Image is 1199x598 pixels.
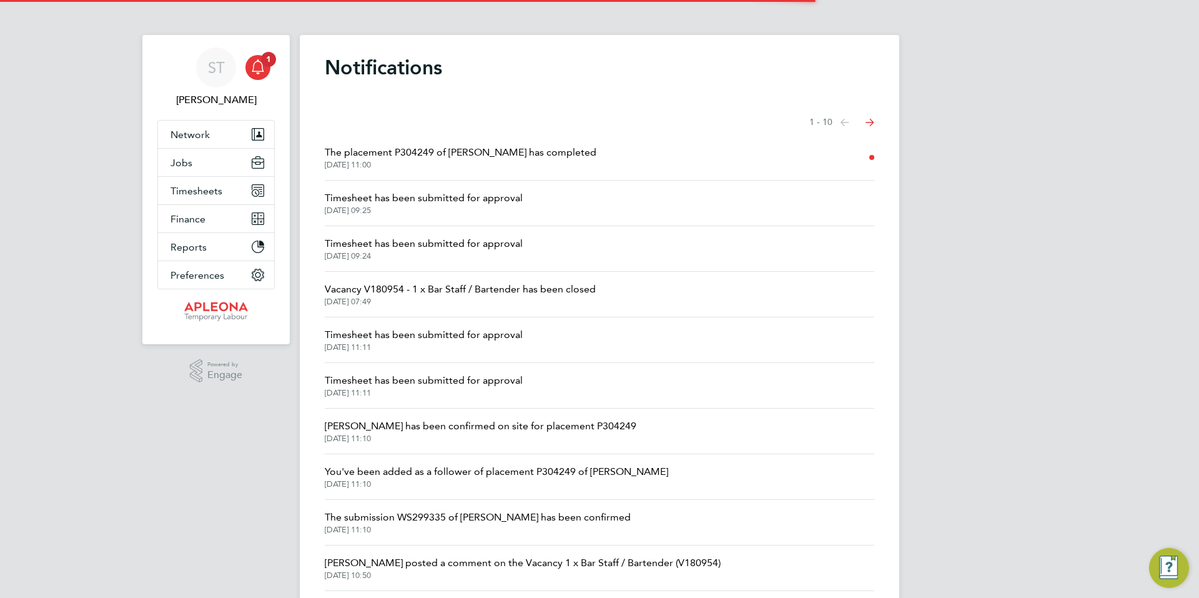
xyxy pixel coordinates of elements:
[809,116,832,129] span: 1 - 10
[157,302,275,322] a: Go to home page
[158,149,274,176] button: Jobs
[325,236,523,251] span: Timesheet has been submitted for approval
[158,261,274,289] button: Preferences
[325,419,636,434] span: [PERSON_NAME] has been confirmed on site for placement P304249
[325,373,523,398] a: Timesheet has been submitted for approval[DATE] 11:11
[207,370,242,381] span: Engage
[325,479,668,489] span: [DATE] 11:10
[170,129,210,141] span: Network
[184,302,248,322] img: apleona-logo-retina.png
[245,47,270,87] a: 1
[325,327,523,342] span: Timesheet has been submitted for approval
[325,55,874,80] h1: Notifications
[325,191,523,206] span: Timesheet has been submitted for approval
[142,35,290,344] nav: Main navigation
[170,213,205,225] span: Finance
[325,236,523,261] a: Timesheet has been submitted for approval[DATE] 09:24
[325,251,523,261] span: [DATE] 09:24
[325,464,668,489] a: You've been added as a follower of placement P304249 of [PERSON_NAME][DATE] 11:10
[208,59,225,76] span: ST
[325,571,721,581] span: [DATE] 10:50
[157,92,275,107] span: Sean Treacy
[158,205,274,232] button: Finance
[325,145,596,160] span: The placement P304249 of [PERSON_NAME] has completed
[325,556,721,571] span: [PERSON_NAME] posted a comment on the Vacancy 1 x Bar Staff / Bartender (V180954)
[325,191,523,216] a: Timesheet has been submitted for approval[DATE] 09:25
[325,297,596,307] span: [DATE] 07:49
[170,157,192,169] span: Jobs
[261,52,276,67] span: 1
[325,282,596,297] span: Vacancy V180954 - 1 x Bar Staff / Bartender has been closed
[325,282,596,307] a: Vacancy V180954 - 1 x Bar Staff / Bartender has been closed[DATE] 07:49
[170,185,222,197] span: Timesheets
[325,510,631,525] span: The submission WS299335 of [PERSON_NAME] has been confirmed
[157,47,275,107] a: ST[PERSON_NAME]
[158,233,274,261] button: Reports
[1149,548,1189,588] button: Engage Resource Center
[325,373,523,388] span: Timesheet has been submitted for approval
[325,206,523,216] span: [DATE] 09:25
[325,464,668,479] span: You've been added as a follower of placement P304249 of [PERSON_NAME]
[325,510,631,535] a: The submission WS299335 of [PERSON_NAME] has been confirmed[DATE] 11:10
[325,388,523,398] span: [DATE] 11:11
[809,110,874,135] nav: Select page of notifications list
[325,160,596,170] span: [DATE] 11:00
[325,525,631,535] span: [DATE] 11:10
[170,269,224,281] span: Preferences
[325,342,523,352] span: [DATE] 11:11
[325,419,636,444] a: [PERSON_NAME] has been confirmed on site for placement P304249[DATE] 11:10
[158,121,274,148] button: Network
[158,177,274,204] button: Timesheets
[325,327,523,352] a: Timesheet has been submitted for approval[DATE] 11:11
[190,359,243,383] a: Powered byEngage
[325,434,636,444] span: [DATE] 11:10
[170,241,207,253] span: Reports
[325,145,596,170] a: The placement P304249 of [PERSON_NAME] has completed[DATE] 11:00
[325,556,721,581] a: [PERSON_NAME] posted a comment on the Vacancy 1 x Bar Staff / Bartender (V180954)[DATE] 10:50
[207,359,242,370] span: Powered by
